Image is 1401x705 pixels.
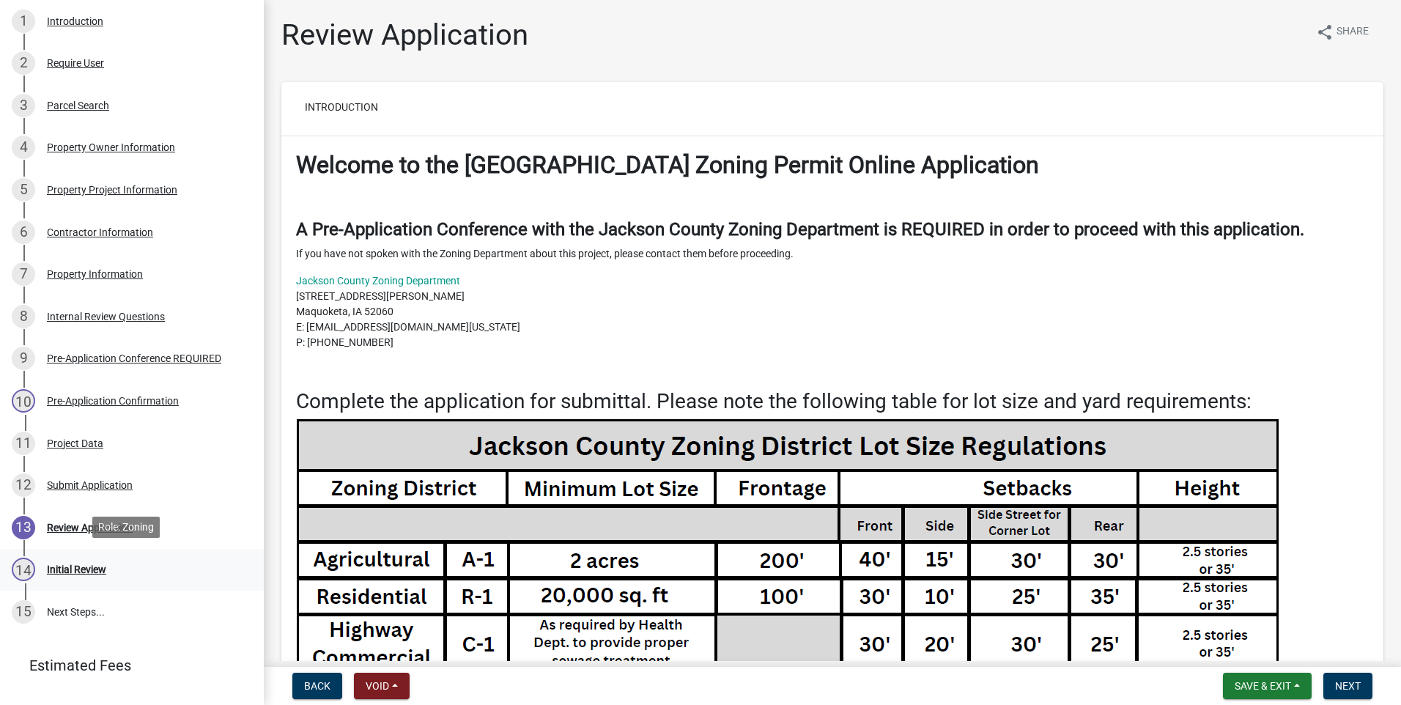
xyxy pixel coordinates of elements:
div: 6 [12,221,35,244]
div: Pre-Application Conference REQUIRED [47,353,221,363]
i: share [1316,23,1334,41]
div: 11 [12,432,35,455]
div: 7 [12,262,35,286]
div: 2 [12,51,35,75]
h1: Review Application [281,18,528,53]
div: Parcel Search [47,100,109,111]
button: Back [292,673,342,699]
div: 14 [12,558,35,581]
div: Internal Review Questions [47,311,165,322]
div: Role: Zoning [92,517,160,538]
div: 13 [12,516,35,539]
div: 8 [12,305,35,328]
div: Property Owner Information [47,142,175,152]
div: 10 [12,389,35,413]
div: 12 [12,473,35,497]
span: Next [1335,680,1361,692]
div: Review Application [47,523,133,533]
div: 9 [12,347,35,370]
div: Require User [47,58,104,68]
div: Submit Application [47,480,133,490]
button: shareShare [1304,18,1380,46]
div: Property Information [47,269,143,279]
h3: Complete the application for submittal. Please note the following table for lot size and yard req... [296,389,1369,414]
p: If you have not spoken with the Zoning Department about this project, please contact them before ... [296,246,1369,262]
button: Next [1323,673,1372,699]
p: [STREET_ADDRESS][PERSON_NAME] Maquoketa, IA 52060 E: [EMAIL_ADDRESS][DOMAIN_NAME][US_STATE] P: [P... [296,273,1369,350]
div: 4 [12,136,35,159]
div: 5 [12,178,35,202]
div: 1 [12,10,35,33]
span: Back [304,680,330,692]
button: Introduction [293,94,390,120]
div: Contractor Information [47,227,153,237]
div: Property Project Information [47,185,177,195]
strong: Welcome to the [GEOGRAPHIC_DATA] Zoning Permit Online Application [296,151,1039,179]
button: Void [354,673,410,699]
div: 15 [12,600,35,624]
div: 3 [12,94,35,117]
strong: A Pre-Application Conference with the Jackson County Zoning Department is REQUIRED in order to pr... [296,219,1304,240]
button: Save & Exit [1223,673,1312,699]
span: Void [366,680,389,692]
a: Estimated Fees [12,651,240,680]
div: Introduction [47,16,103,26]
a: Jackson County Zoning Department [296,275,460,287]
span: Save & Exit [1235,680,1291,692]
div: Pre-Application Confirmation [47,396,179,406]
div: Initial Review [47,564,106,575]
div: Project Data [47,438,103,449]
span: Share [1337,23,1369,41]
